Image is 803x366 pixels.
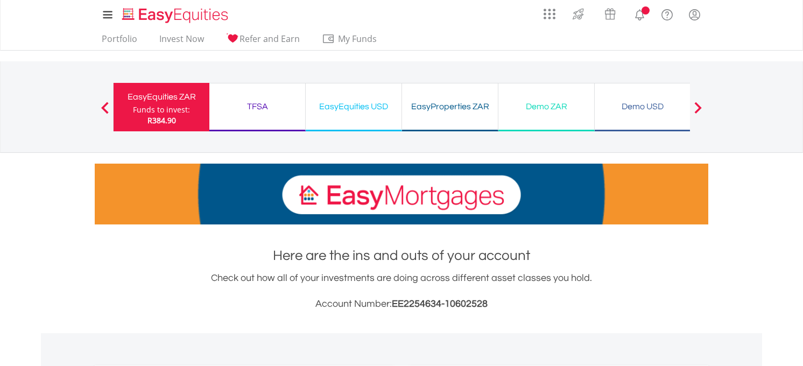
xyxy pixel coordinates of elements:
[322,32,392,46] span: My Funds
[681,3,708,26] a: My Profile
[537,3,562,20] a: AppsGrid
[626,3,653,24] a: Notifications
[687,107,709,118] button: Next
[505,99,588,114] div: Demo ZAR
[569,5,587,23] img: thrive-v2.svg
[601,5,619,23] img: vouchers-v2.svg
[222,33,304,50] a: Refer and Earn
[544,8,555,20] img: grid-menu-icon.svg
[240,33,300,45] span: Refer and Earn
[120,6,233,24] img: EasyEquities_Logo.png
[392,299,488,309] span: EE2254634-10602528
[216,99,299,114] div: TFSA
[97,33,142,50] a: Portfolio
[95,271,708,312] div: Check out how all of your investments are doing across different asset classes you hold.
[95,246,708,265] h1: Here are the ins and outs of your account
[601,99,684,114] div: Demo USD
[120,89,203,104] div: EasyEquities ZAR
[312,99,395,114] div: EasyEquities USD
[95,297,708,312] h3: Account Number:
[408,99,491,114] div: EasyProperties ZAR
[155,33,208,50] a: Invest Now
[653,3,681,24] a: FAQ's and Support
[118,3,233,24] a: Home page
[594,3,626,23] a: Vouchers
[133,104,190,115] div: Funds to invest:
[95,164,708,224] img: EasyMortage Promotion Banner
[147,115,176,125] span: R384.90
[94,107,116,118] button: Previous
